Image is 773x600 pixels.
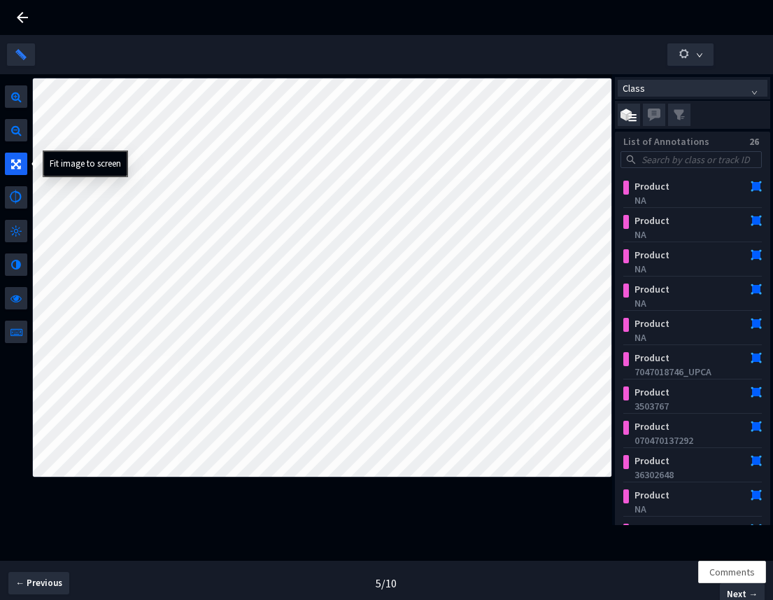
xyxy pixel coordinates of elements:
img: Annotation [751,352,762,363]
div: Product [628,179,735,193]
div: Product [628,282,735,296]
img: Annotation [751,386,762,398]
img: Annotation [751,455,762,466]
div: Product [628,522,735,536]
button: down [667,43,714,66]
img: Annotation [751,489,762,501]
span: search [626,155,636,165]
img: Annotation [751,524,762,535]
div: Product [628,351,735,365]
div: 070470137292 [634,433,756,447]
div: NA [634,262,756,276]
img: Annotation [751,181,762,192]
div: 36302648 [634,468,756,482]
input: Search by class or track ID [639,152,756,167]
img: Annotation [751,215,762,226]
div: NA [634,330,756,344]
img: Annotation [751,421,762,432]
div: 7047018746_UPCA [634,365,756,379]
div: Product [628,316,735,330]
div: Product [628,454,735,468]
div: 5 / 10 [376,575,397,592]
div: NA [634,193,756,207]
span: Class [623,81,763,96]
img: svg+xml;base64,PHN2ZyB3aWR0aD0iMjMiIGhlaWdodD0iMTkiIHZpZXdCb3g9IjAgMCAyMyAxOSIgZmlsbD0ibm9uZSIgeG... [620,109,637,122]
span: down [696,52,703,59]
div: NA [634,228,756,242]
img: Annotation [751,249,762,260]
div: NA [634,296,756,310]
img: Annotation [751,318,762,329]
img: svg+xml;base64,PHN2ZyB3aWR0aD0iMjQiIGhlaWdodD0iMjQiIHZpZXdCb3g9IjAgMCAyNCAyNCIgZmlsbD0ibm9uZSIgeG... [646,106,662,123]
div: Product [628,248,735,262]
div: Product [628,419,735,433]
button: Comments [698,561,766,583]
img: Annotation [751,284,762,295]
div: Product [628,214,735,228]
div: List of Annotations [623,134,709,148]
div: Product [628,385,735,399]
div: 3503767 [634,399,756,413]
div: 26 [749,134,759,148]
img: svg+xml;base64,PHN2ZyB4bWxucz0iaHR0cDovL3d3dy53My5vcmcvMjAwMC9zdmciIHdpZHRoPSIxNiIgaGVpZ2h0PSIxNi... [674,109,685,120]
div: NA [634,502,756,516]
span: Fit image to screen [50,158,121,169]
span: Comments [709,564,755,580]
div: Product [628,488,735,502]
